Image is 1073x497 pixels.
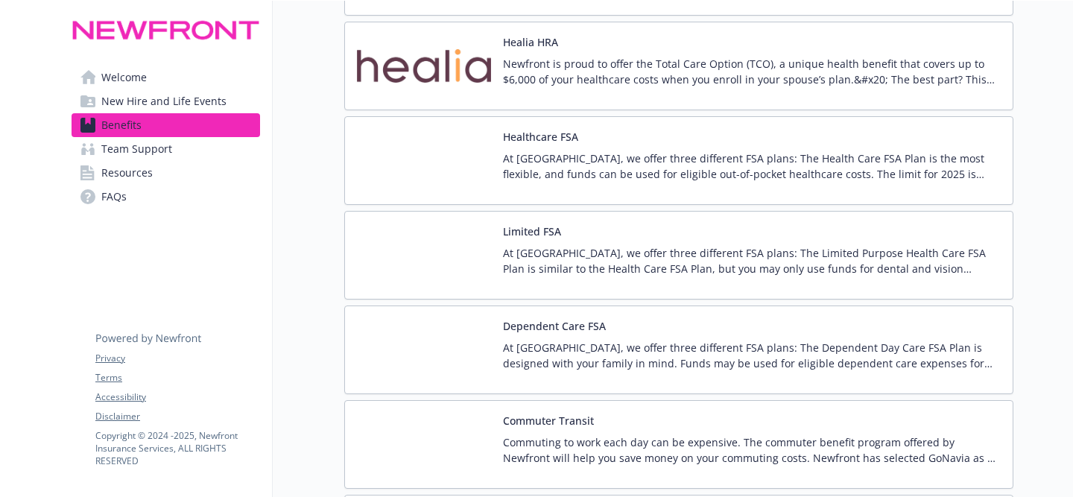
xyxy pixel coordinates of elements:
[95,429,259,467] p: Copyright © 2024 - 2025 , Newfront Insurance Services, ALL RIGHTS RESERVED
[357,413,491,476] img: Navia Benefit Solutions carrier logo
[503,434,1001,466] p: Commuting to work each day can be expensive. The commuter benefit program offered by Newfront wil...
[503,129,578,145] button: Healthcare FSA
[95,390,259,404] a: Accessibility
[72,113,260,137] a: Benefits
[72,89,260,113] a: New Hire and Life Events
[357,318,491,382] img: Navia Benefit Solutions carrier logo
[503,318,606,334] button: Dependent Care FSA
[101,89,227,113] span: New Hire and Life Events
[72,137,260,161] a: Team Support
[72,185,260,209] a: FAQs
[101,137,172,161] span: Team Support
[503,151,1001,182] p: At [GEOGRAPHIC_DATA], we offer three different FSA plans: The Health Care FSA Plan is the most fl...
[72,161,260,185] a: Resources
[95,352,259,365] a: Privacy
[95,371,259,384] a: Terms
[503,56,1001,87] p: Newfront is proud to offer the Total Care Option (TCO), a unique health benefit that covers up to...
[101,185,127,209] span: FAQs
[503,413,594,428] button: Commuter Transit
[503,224,561,239] button: Limited FSA
[503,340,1001,371] p: At [GEOGRAPHIC_DATA], we offer three different FSA plans: The Dependent Day Care FSA Plan is desi...
[72,66,260,89] a: Welcome
[101,66,147,89] span: Welcome
[357,34,491,98] img: Healia, Inc. carrier logo
[503,34,558,50] button: Healia HRA
[357,129,491,192] img: Navia Benefit Solutions carrier logo
[503,245,1001,276] p: At [GEOGRAPHIC_DATA], we offer three different FSA plans: The Limited Purpose Health Care FSA Pla...
[101,113,142,137] span: Benefits
[101,161,153,185] span: Resources
[95,410,259,423] a: Disclaimer
[357,224,491,287] img: Navia Benefit Solutions carrier logo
